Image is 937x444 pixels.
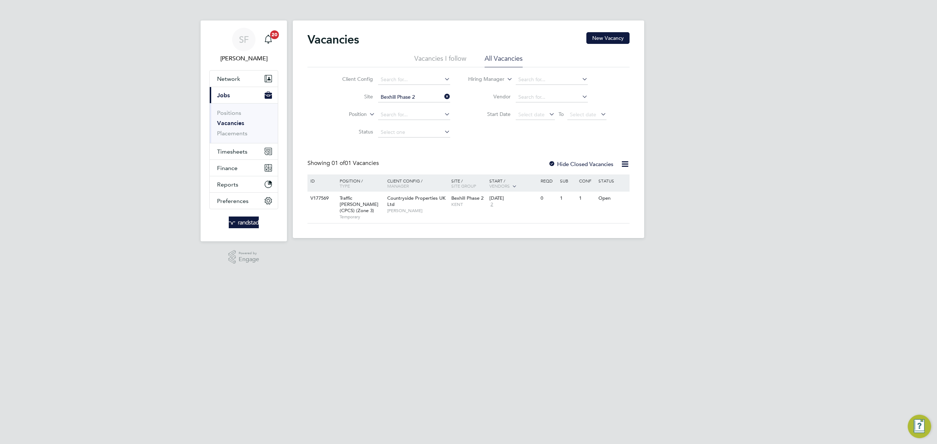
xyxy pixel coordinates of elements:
[488,174,539,193] div: Start /
[485,54,523,67] li: All Vacancies
[340,214,384,220] span: Temporary
[378,127,450,138] input: Select one
[548,161,613,168] label: Hide Closed Vacancies
[387,195,445,207] span: Countryside Properties UK Ltd
[539,174,558,187] div: Reqd
[577,192,596,205] div: 1
[451,195,484,201] span: Bexhill Phase 2
[597,174,628,187] div: Status
[489,195,537,202] div: [DATE]
[239,35,249,44] span: SF
[378,75,450,85] input: Search for...
[385,174,449,192] div: Client Config /
[217,109,241,116] a: Positions
[908,415,931,438] button: Engage Resource Center
[462,76,504,83] label: Hiring Manager
[307,159,380,167] div: Showing
[210,103,278,143] div: Jobs
[378,110,450,120] input: Search for...
[217,181,238,188] span: Reports
[239,250,259,256] span: Powered by
[331,93,373,100] label: Site
[414,54,466,67] li: Vacancies I follow
[201,20,287,241] nav: Main navigation
[210,176,278,192] button: Reports
[518,111,545,118] span: Select date
[489,183,510,189] span: Vendors
[331,76,373,82] label: Client Config
[451,183,476,189] span: Site Group
[340,183,350,189] span: Type
[307,32,359,47] h2: Vacancies
[210,87,278,103] button: Jobs
[449,174,488,192] div: Site /
[558,174,577,187] div: Sub
[340,195,378,214] span: Traffic [PERSON_NAME] (CPCS) (Zone 3)
[570,111,596,118] span: Select date
[577,174,596,187] div: Conf
[309,192,334,205] div: V177569
[261,28,276,51] a: 20
[332,159,379,167] span: 01 Vacancies
[451,202,486,207] span: KENT
[331,128,373,135] label: Status
[516,92,588,102] input: Search for...
[387,208,448,214] span: [PERSON_NAME]
[468,93,511,100] label: Vendor
[558,192,577,205] div: 1
[210,193,278,209] button: Preferences
[209,28,278,63] a: SF[PERSON_NAME]
[210,71,278,87] button: Network
[489,202,494,208] span: 2
[539,192,558,205] div: 0
[217,130,247,137] a: Placements
[210,143,278,159] button: Timesheets
[556,109,566,119] span: To
[239,256,259,263] span: Engage
[334,174,385,192] div: Position /
[229,217,259,228] img: randstad-logo-retina.png
[378,92,450,102] input: Search for...
[217,75,240,82] span: Network
[209,54,278,63] span: Sheree Flatman
[210,160,278,176] button: Finance
[332,159,345,167] span: 01 of
[217,197,249,204] span: Preferences
[217,92,230,99] span: Jobs
[209,217,278,228] a: Go to home page
[217,165,238,172] span: Finance
[217,120,244,127] a: Vacancies
[309,174,334,187] div: ID
[325,111,367,118] label: Position
[597,192,628,205] div: Open
[217,148,247,155] span: Timesheets
[586,32,630,44] button: New Vacancy
[270,30,279,39] span: 20
[228,250,260,264] a: Powered byEngage
[468,111,511,117] label: Start Date
[387,183,409,189] span: Manager
[516,75,588,85] input: Search for...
